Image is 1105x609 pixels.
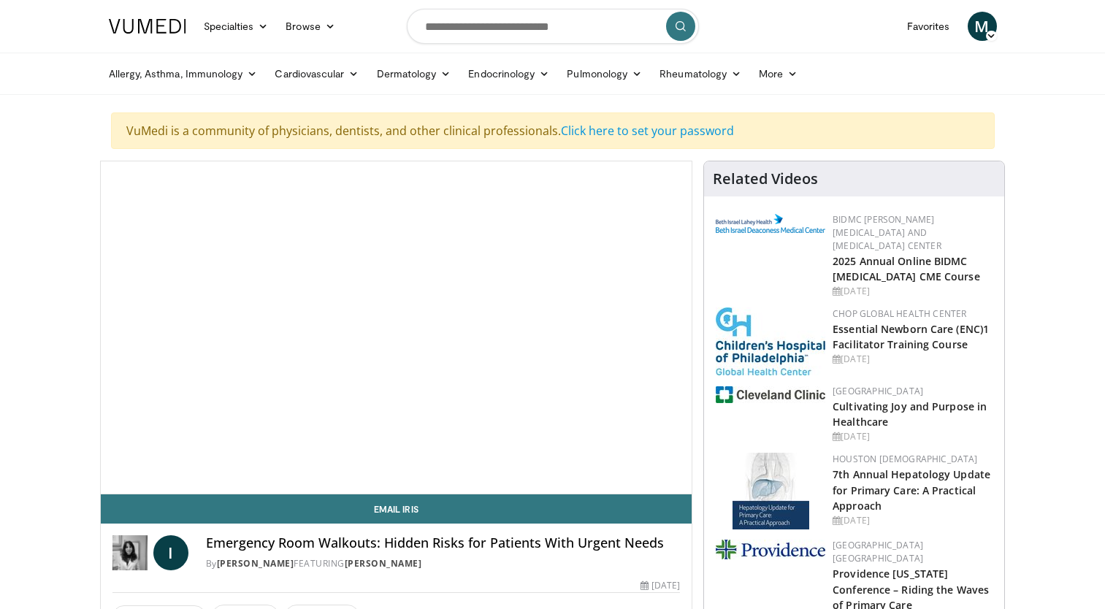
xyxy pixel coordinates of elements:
[968,12,997,41] a: M
[716,386,825,403] img: 1ef99228-8384-4f7a-af87-49a18d542794.png.150x105_q85_autocrop_double_scale_upscale_version-0.2.jpg
[217,557,294,570] a: [PERSON_NAME]
[833,285,993,298] div: [DATE]
[833,399,987,429] a: Cultivating Joy and Purpose in Healthcare
[407,9,699,44] input: Search topics, interventions
[833,467,990,512] a: 7th Annual Hepatology Update for Primary Care: A Practical Approach
[266,59,367,88] a: Cardiovascular
[833,430,993,443] div: [DATE]
[833,254,980,283] a: 2025 Annual Online BIDMC [MEDICAL_DATA] CME Course
[833,453,977,465] a: Houston [DEMOGRAPHIC_DATA]
[733,453,809,529] img: 83b65fa9-3c25-403e-891e-c43026028dd2.jpg.150x105_q85_autocrop_double_scale_upscale_version-0.2.jpg
[345,557,422,570] a: [PERSON_NAME]
[100,59,267,88] a: Allergy, Asthma, Immunology
[833,539,923,564] a: [GEOGRAPHIC_DATA] [GEOGRAPHIC_DATA]
[833,322,989,351] a: Essential Newborn Care (ENC)1 Facilitator Training Course
[833,307,966,320] a: CHOP Global Health Center
[459,59,558,88] a: Endocrinology
[195,12,278,41] a: Specialties
[101,494,692,524] a: Email Iris
[153,535,188,570] a: I
[206,535,681,551] h4: Emergency Room Walkouts: Hidden Risks for Patients With Urgent Needs
[641,579,680,592] div: [DATE]
[111,112,995,149] div: VuMedi is a community of physicians, dentists, and other clinical professionals.
[112,535,148,570] img: Dr. Iris Gorfinkel
[277,12,344,41] a: Browse
[561,123,734,139] a: Click here to set your password
[833,353,993,366] div: [DATE]
[898,12,959,41] a: Favorites
[109,19,186,34] img: VuMedi Logo
[750,59,806,88] a: More
[833,385,923,397] a: [GEOGRAPHIC_DATA]
[716,540,825,559] img: 9aead070-c8c9-47a8-a231-d8565ac8732e.png.150x105_q85_autocrop_double_scale_upscale_version-0.2.jpg
[368,59,460,88] a: Dermatology
[833,514,993,527] div: [DATE]
[651,59,750,88] a: Rheumatology
[558,59,651,88] a: Pulmonology
[833,213,941,252] a: BIDMC [PERSON_NAME][MEDICAL_DATA] and [MEDICAL_DATA] Center
[101,161,692,494] video-js: Video Player
[713,170,818,188] h4: Related Videos
[716,214,825,233] img: c96b19ec-a48b-46a9-9095-935f19585444.png.150x105_q85_autocrop_double_scale_upscale_version-0.2.png
[206,557,681,570] div: By FEATURING
[716,307,825,375] img: 8fbf8b72-0f77-40e1-90f4-9648163fd298.jpg.150x105_q85_autocrop_double_scale_upscale_version-0.2.jpg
